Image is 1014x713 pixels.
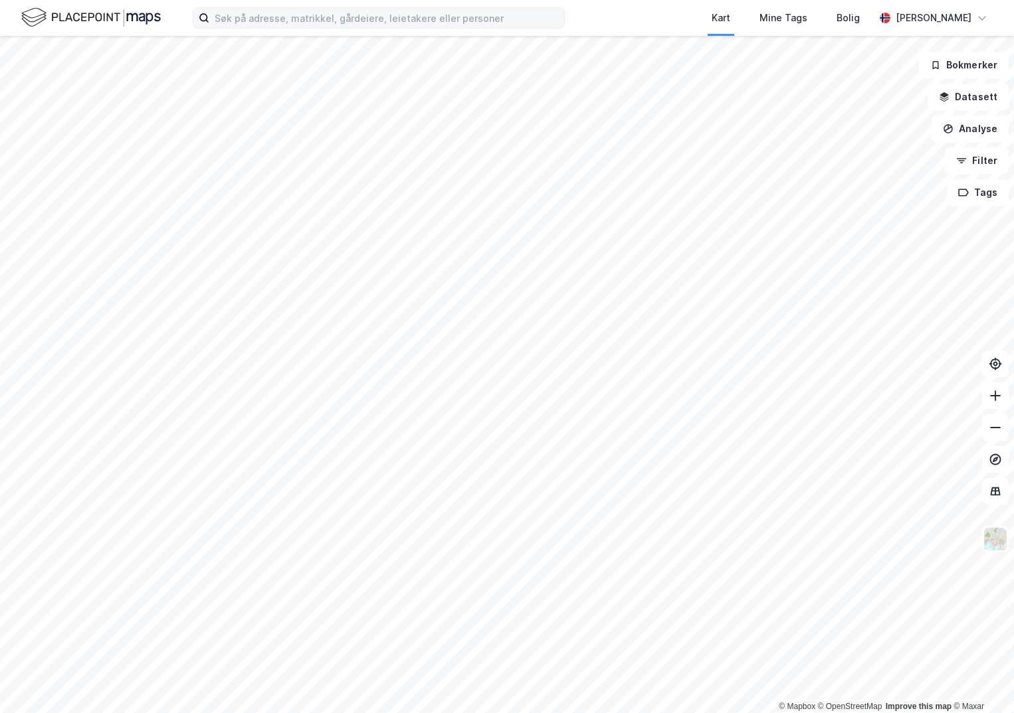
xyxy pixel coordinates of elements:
button: Analyse [932,116,1009,142]
a: OpenStreetMap [818,702,882,711]
iframe: Chat Widget [948,649,1014,713]
input: Søk på adresse, matrikkel, gårdeiere, leietakere eller personer [209,8,564,28]
button: Bokmerker [919,52,1009,78]
a: Mapbox [779,702,815,711]
img: Z [983,526,1008,552]
div: Mine Tags [760,10,807,26]
div: Bolig [837,10,860,26]
button: Datasett [928,84,1009,110]
div: Kart [712,10,730,26]
button: Filter [945,147,1009,174]
img: logo.f888ab2527a4732fd821a326f86c7f29.svg [21,6,161,29]
a: Improve this map [886,702,952,711]
div: [PERSON_NAME] [896,10,971,26]
button: Tags [947,179,1009,206]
